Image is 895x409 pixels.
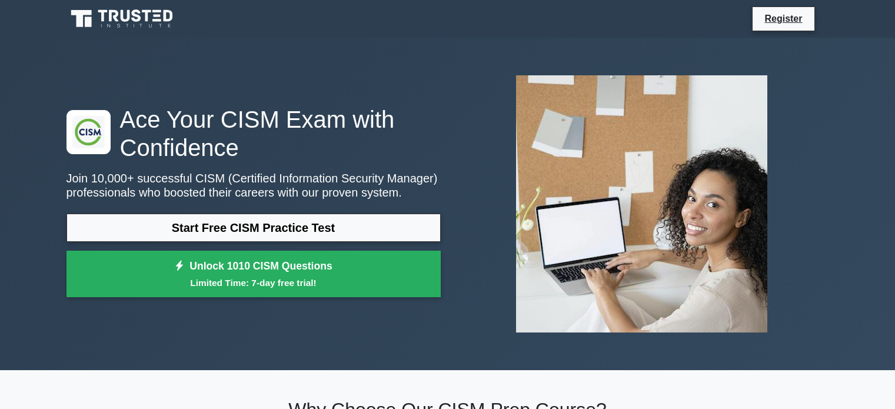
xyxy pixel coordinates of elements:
[81,276,426,290] small: Limited Time: 7-day free trial!
[757,11,809,26] a: Register
[66,105,441,162] h1: Ace Your CISM Exam with Confidence
[66,171,441,199] p: Join 10,000+ successful CISM (Certified Information Security Manager) professionals who boosted t...
[66,214,441,242] a: Start Free CISM Practice Test
[66,251,441,298] a: Unlock 1010 CISM QuestionsLimited Time: 7-day free trial!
